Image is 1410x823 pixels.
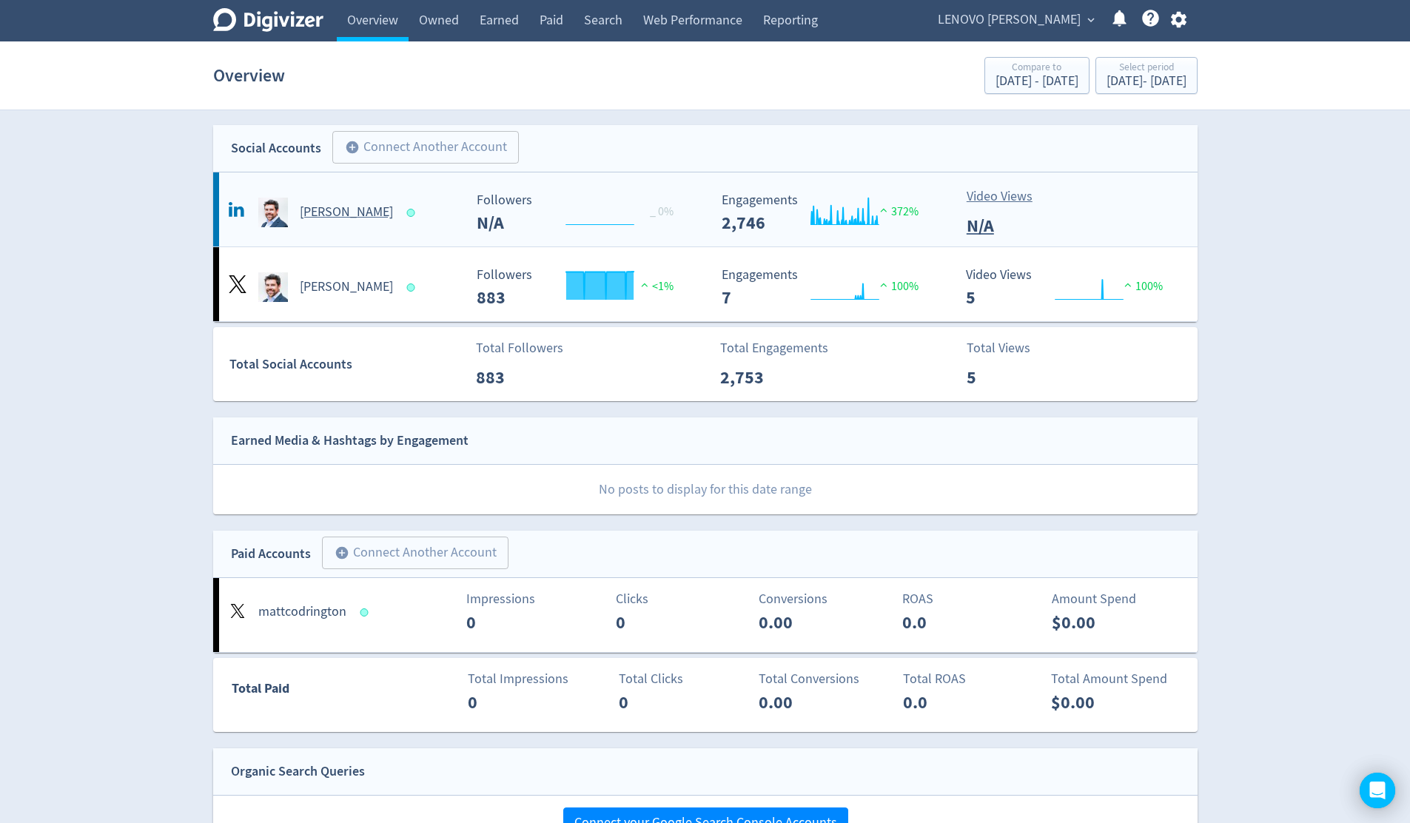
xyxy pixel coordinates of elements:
[214,678,377,706] div: Total Paid
[476,364,561,391] p: 883
[967,187,1052,206] p: Video Views
[300,204,393,221] h5: [PERSON_NAME]
[345,140,360,155] span: add_circle
[902,609,987,636] p: 0.0
[967,212,1052,239] p: N/A
[876,204,919,219] span: 372%
[616,589,750,609] p: Clicks
[759,609,844,636] p: 0.00
[619,689,704,716] p: 0
[321,133,519,164] a: Connect Another Account
[231,761,365,782] div: Organic Search Queries
[213,578,1198,652] a: mattcodringtonImpressions0Clicks0Conversions0.00ROAS0.0Amount Spend$0.00
[335,545,349,560] span: add_circle
[466,589,600,609] p: Impressions
[322,537,508,569] button: Connect Another Account
[938,8,1081,32] span: LENOVO [PERSON_NAME]
[876,279,919,294] span: 100%
[476,338,563,358] p: Total Followers
[1052,609,1137,636] p: $0.00
[469,268,691,307] svg: Followers ---
[406,283,419,292] span: Data last synced: 22 Sep 2025, 7:02am (AEST)
[637,279,674,294] span: <1%
[967,338,1052,358] p: Total Views
[1084,13,1098,27] span: expand_more
[231,430,469,451] div: Earned Media & Hashtags by Engagement
[468,689,553,716] p: 0
[637,279,652,290] img: positive-performance.svg
[360,608,372,617] span: Data last synced: 22 Sep 2025, 8:01am (AEST)
[619,669,753,689] p: Total Clicks
[933,8,1098,32] button: LENOVO [PERSON_NAME]
[466,609,551,636] p: 0
[1051,689,1136,716] p: $0.00
[213,247,1198,321] a: Matt C undefined[PERSON_NAME] Followers --- Followers 883 <1% Engagements 7 Engagements 7 100% Vi...
[903,689,988,716] p: 0.0
[300,278,393,296] h5: [PERSON_NAME]
[1107,75,1186,88] div: [DATE] - [DATE]
[469,193,691,232] svg: Followers ---
[1051,669,1185,689] p: Total Amount Spend
[967,364,1052,391] p: 5
[1095,57,1198,94] button: Select period[DATE]- [DATE]
[213,172,1198,246] a: Matt Codrington undefined[PERSON_NAME] Followers --- _ 0% Followers N/A Engagements 2,746 Engagem...
[213,52,285,99] h1: Overview
[214,465,1198,514] p: No posts to display for this date range
[759,669,893,689] p: Total Conversions
[1121,279,1135,290] img: positive-performance.svg
[332,131,519,164] button: Connect Another Account
[714,268,936,307] svg: Engagements 7
[258,272,288,302] img: Matt C undefined
[258,603,346,621] h5: mattcodrington
[1121,279,1163,294] span: 100%
[258,198,288,227] img: Matt Codrington undefined
[759,689,844,716] p: 0.00
[1107,62,1186,75] div: Select period
[996,62,1078,75] div: Compare to
[996,75,1078,88] div: [DATE] - [DATE]
[984,57,1090,94] button: Compare to[DATE] - [DATE]
[902,589,1036,609] p: ROAS
[714,193,936,232] svg: Engagements 2,746
[229,354,466,375] div: Total Social Accounts
[876,204,891,215] img: positive-performance.svg
[1052,589,1186,609] p: Amount Spend
[759,589,893,609] p: Conversions
[876,279,891,290] img: positive-performance.svg
[468,669,602,689] p: Total Impressions
[903,669,1037,689] p: Total ROAS
[311,539,508,569] a: Connect Another Account
[231,543,311,565] div: Paid Accounts
[231,138,321,159] div: Social Accounts
[720,338,828,358] p: Total Engagements
[406,209,419,217] span: Data last synced: 22 Sep 2025, 8:04am (AEST)
[1360,773,1395,808] div: Open Intercom Messenger
[616,609,701,636] p: 0
[959,268,1181,307] svg: Video Views 5
[650,204,674,219] span: _ 0%
[720,364,805,391] p: 2,753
